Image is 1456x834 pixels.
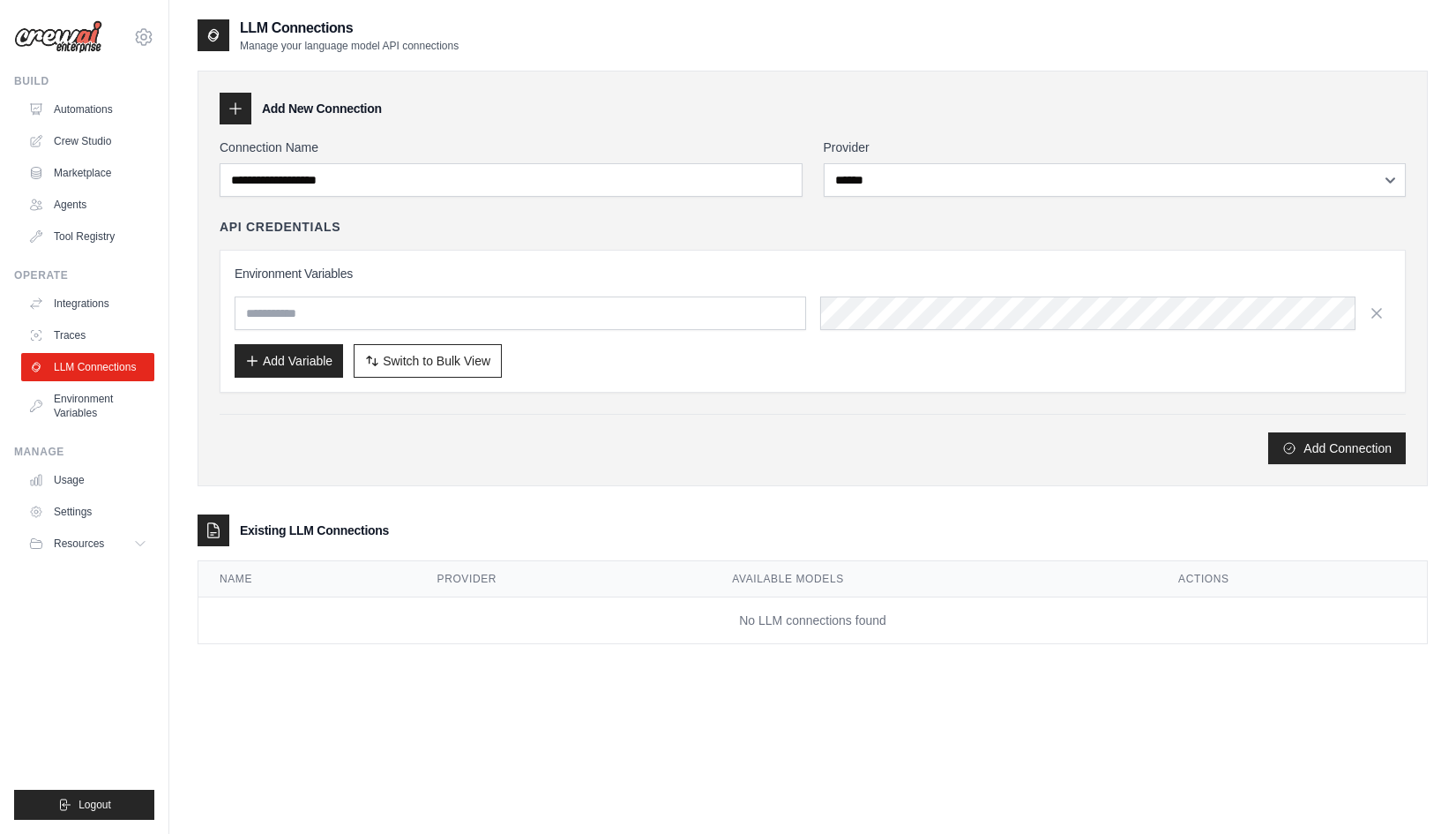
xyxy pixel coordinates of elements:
a: Automations [21,95,154,124]
a: Usage [21,466,154,494]
a: Integrations [21,289,154,318]
div: Manage [14,445,154,459]
a: Environment Variables [21,385,154,427]
a: Agents [21,191,154,219]
h4: API Credentials [220,218,340,236]
button: Add Connection [1268,432,1406,464]
img: Logo [14,20,102,54]
button: Switch to Bulk View [354,344,502,378]
span: Resources [54,537,104,551]
span: Switch to Bulk View [383,352,490,370]
a: Marketplace [21,159,154,187]
h3: Environment Variables [235,265,1391,282]
span: Logout [78,798,111,812]
th: Name [198,561,416,597]
a: LLM Connections [21,353,154,381]
button: Logout [14,790,154,820]
p: Manage your language model API connections [240,39,459,53]
button: Resources [21,530,154,558]
button: Add Variable [235,344,343,378]
td: No LLM connections found [198,597,1427,644]
a: Crew Studio [21,127,154,155]
th: Provider [416,561,712,597]
div: Operate [14,268,154,282]
label: Connection Name [220,139,803,156]
h3: Existing LLM Connections [240,522,389,539]
a: Settings [21,498,154,526]
a: Tool Registry [21,222,154,251]
th: Available Models [711,561,1157,597]
label: Provider [824,139,1407,156]
h2: LLM Connections [240,18,459,39]
th: Actions [1157,561,1427,597]
h3: Add New Connection [262,100,382,117]
a: Traces [21,321,154,349]
div: Build [14,74,154,88]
